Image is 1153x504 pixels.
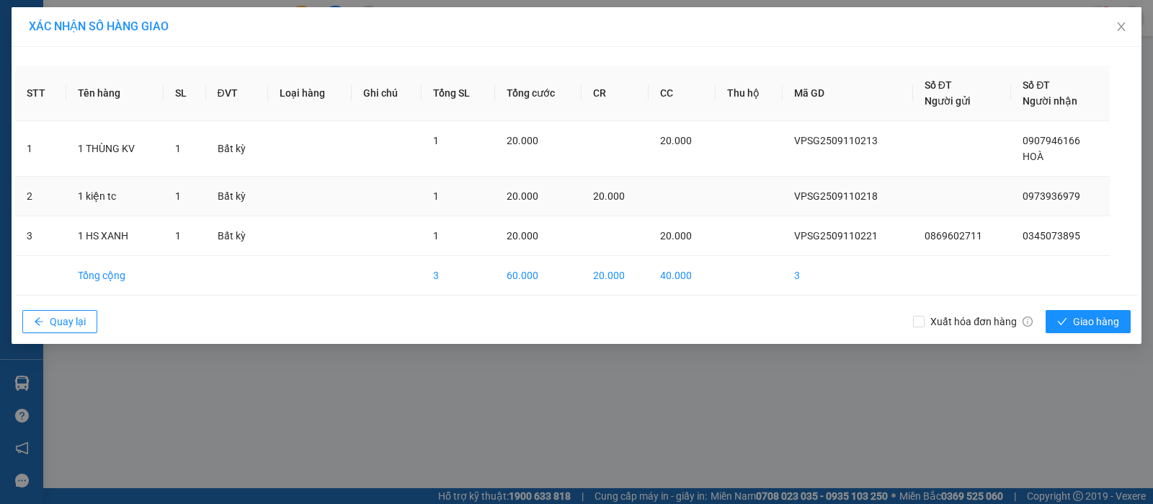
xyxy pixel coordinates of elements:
span: VPSG2509110221 [794,230,878,242]
span: 20.000 [507,190,538,202]
th: Thu hộ [716,66,783,121]
span: 0907946166 [1023,135,1080,146]
span: 0345073895 [1023,230,1080,242]
span: Số ĐT [1023,79,1050,91]
span: 1 [433,190,439,202]
span: VPSG2509110213 [794,135,878,146]
span: Người gửi [925,95,971,107]
span: HOÀ [1023,151,1043,162]
td: 60.000 [495,256,582,296]
th: STT [15,66,66,121]
td: Bất kỳ [206,177,269,216]
button: checkGiao hàng [1046,310,1131,333]
span: info-circle [1023,317,1033,327]
span: XÁC NHẬN SỐ HÀNG GIAO [29,19,169,33]
th: Ghi chú [352,66,422,121]
span: check [1057,317,1067,328]
span: 1 [175,190,181,202]
td: 20.000 [582,256,649,296]
td: 1 THÙNG KV [66,121,164,177]
span: 1 [175,230,181,242]
th: Mã GD [783,66,912,121]
span: close [1116,21,1127,32]
button: Close [1101,7,1141,48]
span: arrow-left [34,317,44,328]
span: 20.000 [507,135,538,146]
td: 1 [15,121,66,177]
th: Tổng SL [422,66,494,121]
th: Loại hàng [268,66,352,121]
button: arrow-leftQuay lại [22,310,97,333]
span: 1 [175,143,181,154]
td: 1 kiện tc [66,177,164,216]
span: 1 [433,230,439,242]
td: 3 [15,216,66,256]
span: 0869602711 [925,230,982,242]
span: 20.000 [507,230,538,242]
th: CR [582,66,649,121]
th: Tổng cước [495,66,582,121]
span: Xuất hóa đơn hàng [925,314,1038,330]
span: VPSG2509110218 [794,190,878,202]
span: Người nhận [1023,95,1077,107]
span: 20.000 [660,135,692,146]
th: CC [649,66,716,121]
td: 2 [15,177,66,216]
td: 3 [783,256,912,296]
span: 1 [433,135,439,146]
span: 20.000 [593,190,625,202]
td: Tổng cộng [66,256,164,296]
td: 40.000 [649,256,716,296]
span: Số ĐT [925,79,952,91]
span: 20.000 [660,230,692,242]
span: Quay lại [50,314,86,330]
th: ĐVT [206,66,269,121]
td: 1 HS XANH [66,216,164,256]
td: 3 [422,256,494,296]
span: 0973936979 [1023,190,1080,202]
td: Bất kỳ [206,121,269,177]
td: Bất kỳ [206,216,269,256]
th: SL [164,66,206,121]
th: Tên hàng [66,66,164,121]
span: Giao hàng [1073,314,1119,330]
